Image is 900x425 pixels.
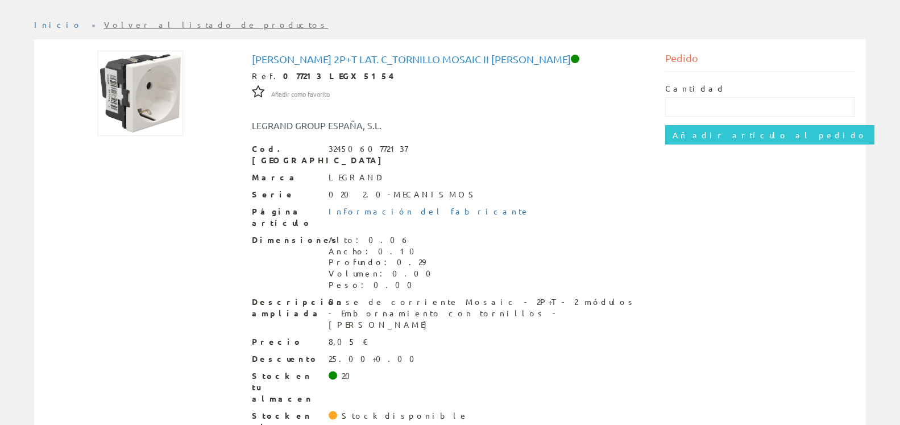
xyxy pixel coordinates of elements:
a: Información del fabricante [329,206,530,216]
div: Alto: 0.06 [329,234,438,246]
div: Stock disponible [342,410,468,422]
div: LEGRAND [329,172,384,183]
span: Página artículo [252,206,320,229]
img: Foto artículo Toma Schuko 2p+t Lat. C_tornillo Mosaic II Legrand (150x150) [98,51,183,136]
span: Dimensiones [252,234,320,246]
span: Marca [252,172,320,183]
span: Descripción ampliada [252,296,320,319]
a: Inicio [34,19,82,30]
span: Cod. [GEOGRAPHIC_DATA] [252,143,320,166]
div: 8,05 € [329,336,368,348]
span: Serie [252,189,320,200]
a: Volver al listado de productos [104,19,329,30]
span: Descuento [252,353,320,365]
div: Base de corriente Mosaic - 2P+T - 2 módulos - Embornamiento con tornillos - [PERSON_NAME] [329,296,648,331]
strong: 077213 LEGX5154 [283,71,394,81]
div: Volumen: 0.00 [329,268,438,279]
div: Pedido [665,51,855,72]
span: Añadir como favorito [271,90,330,99]
input: Añadir artículo al pedido [665,125,874,145]
div: Ref. [252,71,648,82]
div: 020 2.0-MECANISMOS [329,189,479,200]
div: LEGRAND GROUP ESPAÑA, S.L. [243,119,484,132]
a: Añadir como favorito [271,88,330,98]
label: Cantidad [665,83,725,94]
div: 25.00+0.00 [329,353,421,365]
span: Stock en tu almacen [252,370,320,405]
div: 20 [342,370,357,382]
div: 3245060772137 [329,143,408,155]
div: Ancho: 0.10 [329,246,438,257]
span: Precio [252,336,320,348]
div: Peso: 0.00 [329,279,438,291]
h1: [PERSON_NAME] 2p+t Lat. C_tornillo Mosaic II [PERSON_NAME] [252,53,648,65]
div: Profundo: 0.29 [329,257,438,268]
